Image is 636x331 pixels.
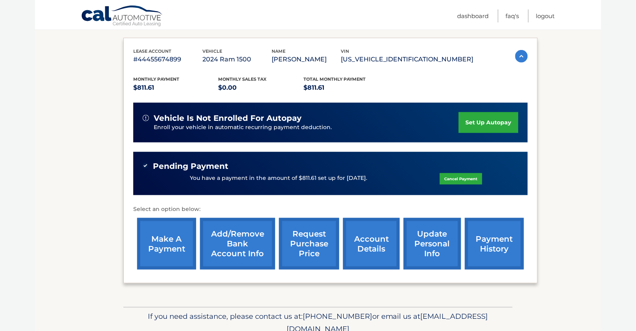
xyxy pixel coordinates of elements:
p: $0.00 [219,82,304,93]
p: $811.61 [303,82,389,93]
a: Dashboard [458,9,489,22]
span: Monthly sales Tax [219,76,267,82]
span: name [272,48,285,54]
a: Logout [536,9,555,22]
a: payment history [465,218,524,270]
a: update personal info [404,218,461,270]
p: [PERSON_NAME] [272,54,341,65]
a: make a payment [137,218,196,270]
span: Monthly Payment [133,76,179,82]
a: account details [343,218,400,270]
a: Add/Remove bank account info [200,218,275,270]
a: FAQ's [506,9,519,22]
img: check-green.svg [143,163,148,168]
p: $811.61 [133,82,219,93]
p: Select an option below: [133,205,528,214]
p: [US_VEHICLE_IDENTIFICATION_NUMBER] [341,54,474,65]
span: vehicle [202,48,222,54]
img: alert-white.svg [143,115,149,121]
span: lease account [133,48,171,54]
img: accordion-active.svg [515,50,528,63]
a: Cal Automotive [81,5,164,28]
a: request purchase price [279,218,339,270]
p: #44455674899 [133,54,202,65]
span: [PHONE_NUMBER] [303,312,372,321]
span: Pending Payment [153,161,228,171]
span: vin [341,48,349,54]
a: set up autopay [459,112,518,133]
span: vehicle is not enrolled for autopay [154,113,301,123]
p: Enroll your vehicle in automatic recurring payment deduction. [154,123,459,132]
span: Total Monthly Payment [303,76,366,82]
p: You have a payment in the amount of $811.61 set up for [DATE]. [190,174,367,183]
p: 2024 Ram 1500 [202,54,272,65]
a: Cancel Payment [440,173,482,185]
